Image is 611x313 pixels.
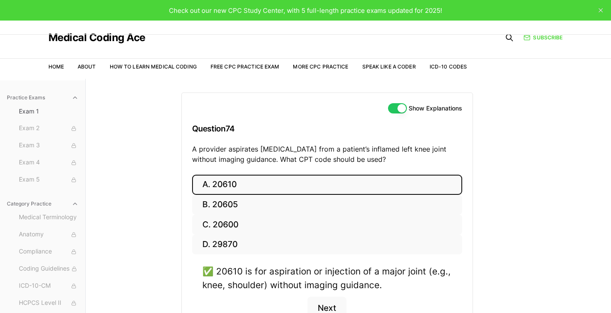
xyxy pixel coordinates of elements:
button: Category Practice [3,197,82,211]
a: ICD-10 Codes [430,63,467,70]
a: About [78,63,96,70]
span: Exam 2 [19,124,78,133]
button: Coding Guidelines [15,262,82,276]
button: C. 20600 [192,215,462,235]
button: Exam 1 [15,104,82,118]
label: Show Explanations [409,105,462,111]
h3: Question 74 [192,116,462,141]
a: Speak Like a Coder [362,63,416,70]
button: close [594,3,608,17]
button: Exam 5 [15,173,82,187]
p: A provider aspirates [MEDICAL_DATA] from a patient’s inflamed left knee joint without imaging gui... [192,144,462,164]
span: Check out our new CPC Study Center, with 5 full-length practice exams updated for 2025! [169,6,442,15]
button: ICD-10-CM [15,279,82,293]
button: Medical Terminology [15,211,82,224]
a: More CPC Practice [293,63,348,70]
span: Exam 3 [19,141,78,150]
span: ICD-10-CM [19,281,78,291]
span: Exam 4 [19,158,78,167]
button: A. 20610 [192,175,462,195]
a: Free CPC Practice Exam [211,63,280,70]
button: Exam 3 [15,139,82,152]
button: D. 29870 [192,235,462,255]
span: Compliance [19,247,78,256]
button: Practice Exams [3,91,82,104]
a: How to Learn Medical Coding [110,63,197,70]
button: B. 20605 [192,195,462,215]
span: Exam 5 [19,175,78,185]
button: Anatomy [15,228,82,241]
button: HCPCS Level II [15,296,82,310]
span: Exam 1 [19,107,78,116]
button: Exam 4 [15,156,82,170]
button: Compliance [15,245,82,259]
div: ✅ 20610 is for aspiration or injection of a major joint (e.g., knee, shoulder) without imaging gu... [202,265,452,291]
span: Medical Terminology [19,213,78,222]
button: Exam 2 [15,122,82,135]
a: Subscribe [524,34,563,42]
a: Medical Coding Ace [48,33,145,43]
a: Home [48,63,64,70]
span: HCPCS Level II [19,298,78,308]
span: Anatomy [19,230,78,239]
span: Coding Guidelines [19,264,78,274]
